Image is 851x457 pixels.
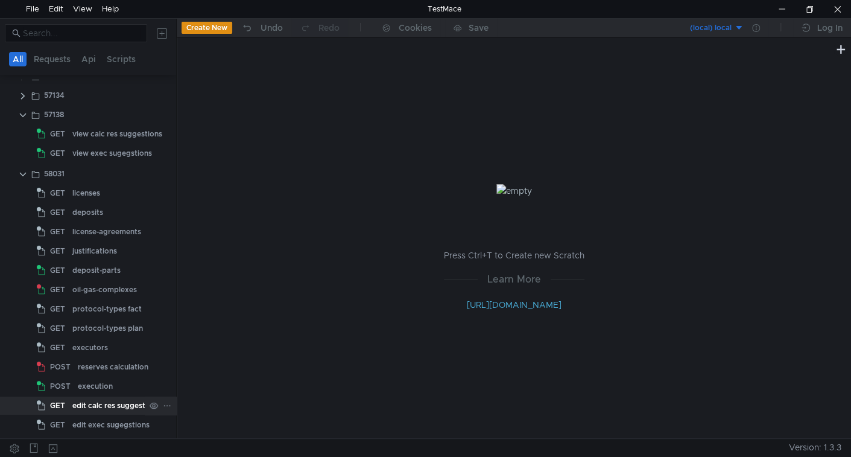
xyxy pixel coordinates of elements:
span: GET [50,203,65,222]
span: GET [50,242,65,260]
div: justifications [72,242,117,260]
span: GET [50,339,65,357]
div: protocol-types fact [72,300,142,318]
a: [URL][DOMAIN_NAME] [467,299,562,310]
div: 57134 [44,86,65,104]
div: Log In [817,21,843,35]
span: GET [50,184,65,202]
button: All [9,52,27,66]
button: Api [78,52,100,66]
span: GET [50,125,65,143]
div: execution [78,377,113,395]
div: (local) local [690,22,732,34]
div: license-agreements [72,223,141,241]
div: view calc res suggestions [72,125,162,143]
div: oil-gas-complexes [72,281,137,299]
span: GET [50,223,65,241]
span: GET [50,281,65,299]
p: Press Ctrl+T to Create new Scratch [444,248,584,263]
span: GET [50,261,65,280]
div: reserves calculation [78,358,148,376]
span: GET [50,300,65,318]
div: executors [72,339,108,357]
button: Scripts [103,52,139,66]
div: deposit-parts [72,261,121,280]
span: GET [50,319,65,337]
span: Version: 1.3.3 [789,439,841,456]
span: POST [50,358,71,376]
span: GET [50,397,65,415]
span: GET [50,416,65,434]
div: edit calc res suggestions [72,397,160,415]
div: Save [469,24,489,32]
div: Cookies [399,21,432,35]
div: 58031 [44,165,65,183]
div: Redo [318,21,340,35]
div: Undo [261,21,283,35]
input: Search... [23,27,140,40]
div: protocol-types plan [72,319,143,337]
img: empty [496,184,532,197]
button: Requests [30,52,74,66]
button: Undo [232,19,291,37]
div: deposits [72,203,103,222]
span: GET [50,144,65,162]
button: Redo [291,19,348,37]
div: edit exec sugegstions [72,416,150,434]
div: licenses [72,184,100,202]
span: POST [50,377,71,395]
button: (local) local [660,18,744,37]
span: Learn More [478,272,551,287]
div: 57138 [44,106,64,124]
button: Create New [182,22,232,34]
div: view exec sugegstions [72,144,152,162]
